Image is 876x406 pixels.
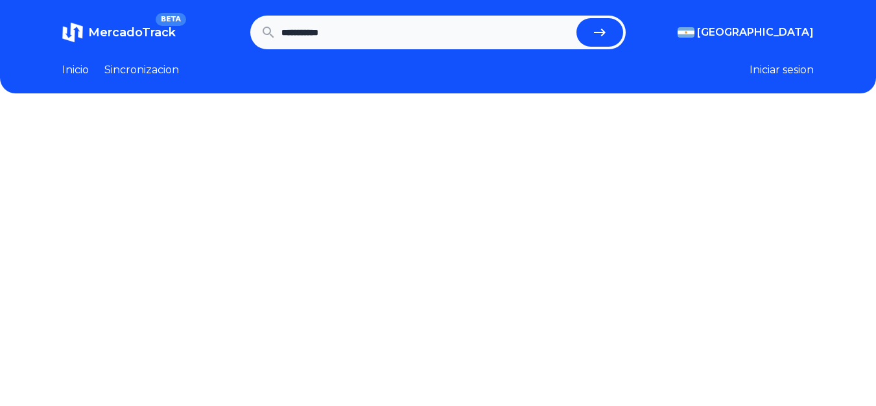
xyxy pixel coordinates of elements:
[62,22,176,43] a: MercadoTrackBETA
[62,22,83,43] img: MercadoTrack
[156,13,186,26] span: BETA
[62,62,89,78] a: Inicio
[88,25,176,40] span: MercadoTrack
[697,25,814,40] span: [GEOGRAPHIC_DATA]
[104,62,179,78] a: Sincronizacion
[750,62,814,78] button: Iniciar sesion
[678,27,694,38] img: Argentina
[678,25,814,40] button: [GEOGRAPHIC_DATA]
